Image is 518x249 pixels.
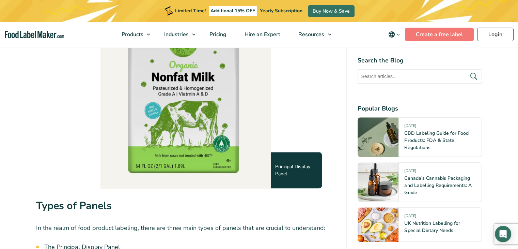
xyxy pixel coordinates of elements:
a: Products [113,22,154,47]
p: In the realm of food product labeling, there are three main types of panels that are crucial to u... [36,223,336,233]
a: Create a free label [405,28,474,41]
a: Canada’s Cannabis Packaging and Labelling Requirements: A Guide [404,175,471,196]
span: Yearly Subscription [260,8,302,14]
a: Pricing [201,22,234,47]
span: Products [120,31,144,38]
a: CBD Labeling Guide for Food Products: FDA & State Regulations [404,130,468,151]
a: Login [477,28,514,41]
span: Industries [162,31,189,38]
a: UK Nutrition Labelling for Special Dietary Needs [404,220,460,234]
a: Resources [289,22,334,47]
h4: Search the Blog [358,56,482,65]
span: Limited Time! [175,8,206,14]
input: Search articles... [358,69,482,84]
div: Principal Display Panel [271,152,322,188]
strong: Types of Panels [36,199,112,213]
span: Pricing [207,31,227,38]
a: Industries [155,22,199,47]
span: [DATE] [404,123,416,131]
span: [DATE] [404,168,416,176]
a: Hire an Expert [236,22,288,47]
span: [DATE] [404,213,416,221]
span: Resources [296,31,325,38]
span: Hire an Expert [242,31,281,38]
div: Open Intercom Messenger [495,226,511,242]
h4: Popular Blogs [358,104,482,113]
a: Buy Now & Save [308,5,355,17]
span: Additional 15% OFF [209,6,257,16]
